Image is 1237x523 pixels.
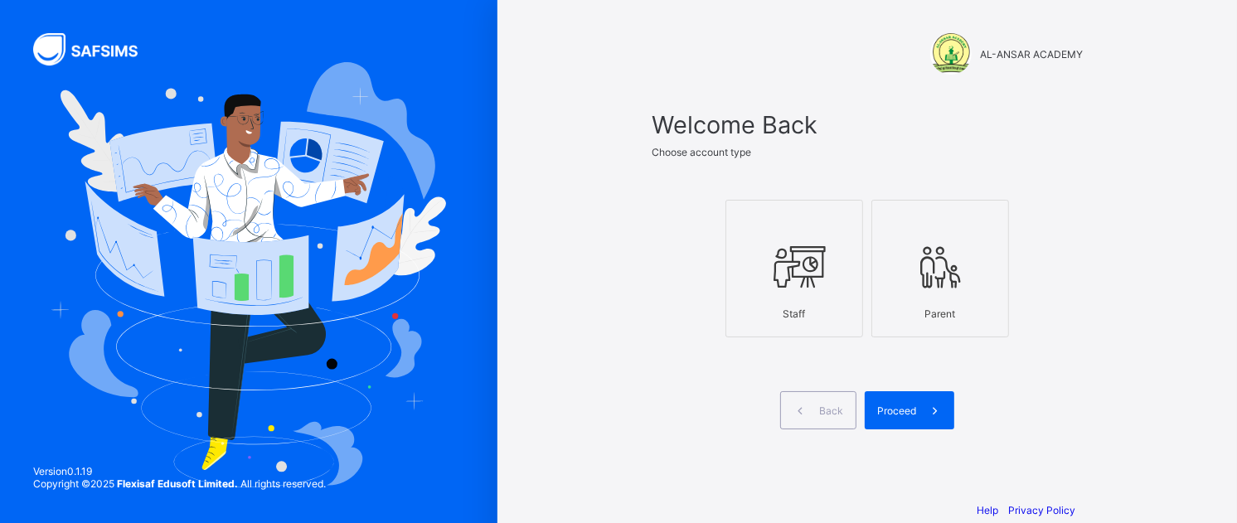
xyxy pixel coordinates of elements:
[117,477,238,490] strong: Flexisaf Edusoft Limited.
[877,404,916,417] span: Proceed
[980,48,1083,61] span: AL-ANSAR ACADEMY
[1008,504,1075,516] a: Privacy Policy
[735,299,854,328] div: Staff
[652,146,751,158] span: Choose account type
[652,110,1083,139] span: Welcome Back
[977,504,998,516] a: Help
[819,404,843,417] span: Back
[880,299,1000,328] div: Parent
[33,465,326,477] span: Version 0.1.19
[51,62,446,487] img: Hero Image
[33,33,158,65] img: SAFSIMS Logo
[33,477,326,490] span: Copyright © 2025 All rights reserved.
